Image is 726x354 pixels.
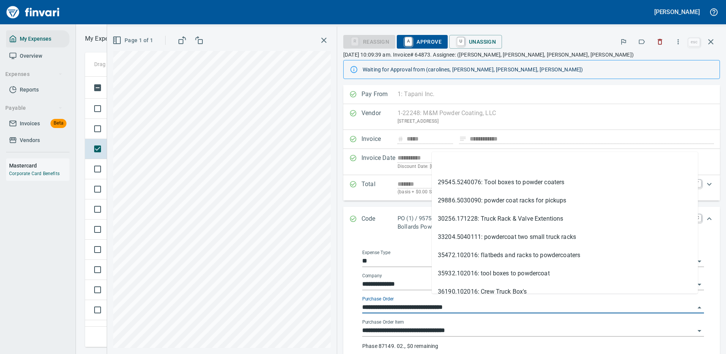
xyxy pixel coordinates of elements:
[432,283,698,301] li: 36190.102016: Crew Truck Box's
[85,34,121,43] nav: breadcrumb
[688,38,700,46] a: esc
[94,60,205,68] p: Drag a column heading here to group the table
[9,161,69,170] h6: Mastercard
[20,85,39,95] span: Reports
[455,35,496,48] span: Unassign
[20,51,42,61] span: Overview
[449,35,502,49] button: UUnassign
[2,101,66,115] button: Payable
[6,115,69,132] a: InvoicesBeta
[20,119,40,128] span: Invoices
[432,264,698,283] li: 35932.102016: tool boxes to powdercoat
[85,34,121,43] p: My Expenses
[670,33,687,50] button: More
[694,279,705,290] button: Open
[343,51,720,58] p: [DATE] 10:09:39 am. Invoice# 64873. Assignee: ([PERSON_NAME], [PERSON_NAME], [PERSON_NAME], [PERS...
[362,320,404,324] label: Purchase Order Item
[687,33,720,51] span: Close invoice
[5,70,63,79] span: Expenses
[20,34,51,44] span: My Expenses
[432,191,698,210] li: 29886.5030090: powder coat racks for pickups
[398,188,689,196] p: (basis + $0.00 Service tax)
[9,171,60,176] a: Corporate Card Benefits
[20,136,40,145] span: Vendors
[114,36,153,45] span: Page 1 of 1
[654,8,700,16] h5: [PERSON_NAME]
[652,33,668,50] button: Discard
[361,180,398,196] p: Total
[362,342,704,350] p: Phase 87149. 02., $0 remaining
[362,273,382,278] label: Company
[51,119,66,128] span: Beta
[6,81,69,98] a: Reports
[694,326,705,336] button: Open
[633,33,650,50] button: Labels
[343,38,395,44] div: Reassign
[398,214,690,231] p: PO (1) / 95756.256604: [PERSON_NAME][GEOGRAPHIC_DATA] / 1: [PERSON_NAME][GEOGRAPHIC_DATA] Bollard...
[5,3,62,21] img: Finvari
[432,228,698,246] li: 33204.5040111: powdercoat two small truck racks
[6,47,69,65] a: Overview
[694,256,705,267] button: Open
[457,37,464,46] a: U
[111,33,156,47] button: Page 1 of 1
[652,6,702,18] button: [PERSON_NAME]
[6,30,69,47] a: My Expenses
[432,246,698,264] li: 35472.102016: flatbeds and racks to powdercoaters
[694,302,705,313] button: Close
[343,175,720,201] div: Expand
[2,67,66,81] button: Expenses
[362,250,390,255] label: Expense Type
[397,35,448,49] button: AApprove
[5,103,63,113] span: Payable
[362,297,394,301] label: Purchase Order
[6,132,69,149] a: Vendors
[343,207,720,239] div: Expand
[405,37,412,46] a: A
[361,214,398,231] p: Code
[432,173,698,191] li: 29545.5240076: Tool boxes to powder coaters
[363,63,713,76] div: Waiting for Approval from (carolines, [PERSON_NAME], [PERSON_NAME], [PERSON_NAME])
[403,35,442,48] span: Approve
[615,33,632,50] button: Flag
[432,210,698,228] li: 30256.171228: Truck Rack & Valve Extentions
